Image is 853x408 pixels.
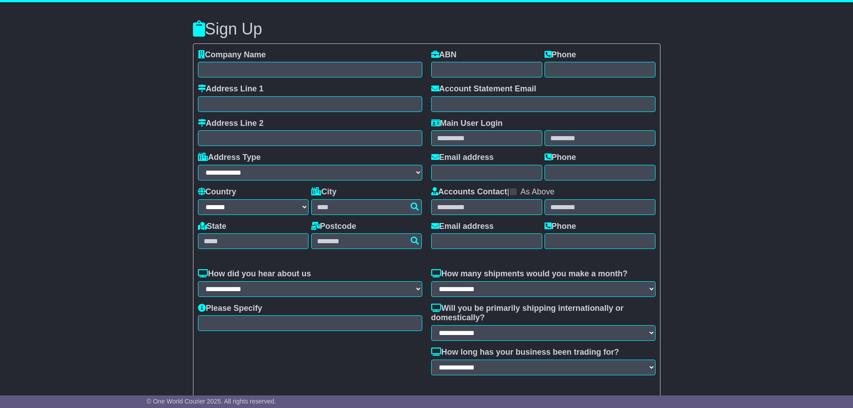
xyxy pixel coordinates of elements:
[544,50,576,60] label: Phone
[431,119,503,129] label: Main User Login
[198,50,266,60] label: Company Name
[311,187,337,197] label: City
[198,269,311,279] label: How did you hear about us
[198,304,262,314] label: Please Specify
[198,119,264,129] label: Address Line 2
[520,187,554,197] label: As Above
[431,50,457,60] label: ABN
[431,187,507,197] label: Accounts Contact
[431,84,536,94] label: Account Statement Email
[198,187,236,197] label: Country
[431,153,494,163] label: Email address
[198,222,227,232] label: State
[193,20,660,38] h3: Sign Up
[431,304,656,323] label: Will you be primarily shipping internationally or domestically?
[147,398,276,405] span: © One World Courier 2025. All rights reserved.
[544,222,576,232] label: Phone
[431,222,494,232] label: Email address
[431,269,628,279] label: How many shipments would you make a month?
[311,222,356,232] label: Postcode
[544,153,576,163] label: Phone
[431,348,619,357] label: How long has your business been trading for?
[198,84,264,94] label: Address Line 1
[431,187,656,199] div: |
[198,153,261,163] label: Address Type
